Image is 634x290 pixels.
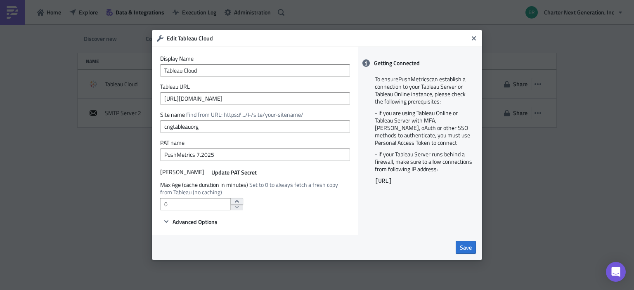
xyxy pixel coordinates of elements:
input: Give it a name [160,64,350,77]
h6: Edit Tableau Cloud [167,35,468,42]
p: To ensure PushMetrics can establish a connection to your Tableau Server or Tableau Online instanc... [375,75,474,105]
input: Tableau Site name [160,120,350,133]
span: Save [460,243,472,252]
input: Personal Access Token Name [160,149,350,161]
label: PAT name [160,139,350,146]
p: - if you are using Tableau Online or Tableau Server with MFA, [PERSON_NAME], oAuth or other SSO m... [375,109,474,146]
div: Getting Connected [358,55,482,71]
span: Update PAT Secret [211,168,257,177]
label: Tableau URL [160,83,350,90]
label: Display Name [160,55,350,62]
span: Set to 0 to always fetch a fresh copy from Tableau (no caching) [160,180,338,196]
button: Save [456,241,476,254]
label: [PERSON_NAME] [160,168,204,176]
p: - if your Tableau Server runs behind a firewall, make sure to allow connections from following IP... [375,151,474,173]
button: Advanced Options [160,217,220,226]
input: Enter a number... [160,198,231,210]
button: Update PAT Secret [208,167,260,177]
input: https://tableau.domain.com [160,92,350,105]
span: Advanced Options [173,217,218,226]
button: increment [231,198,243,205]
div: Open Intercom Messenger [606,262,626,282]
code: [URL] [375,178,392,184]
span: Find from URL: https://.../#/site/your-sitename/ [186,110,303,119]
label: Max Age (cache duration in minutes) [160,181,350,196]
button: Close [468,32,480,45]
label: Site name [160,111,350,118]
button: decrement [231,204,243,211]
